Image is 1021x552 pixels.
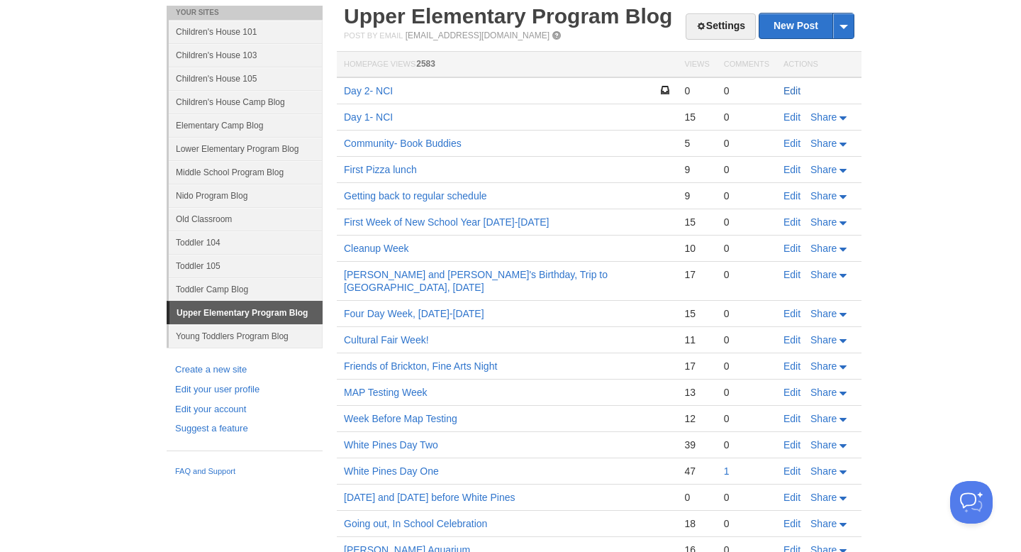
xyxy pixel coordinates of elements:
[950,481,993,524] iframe: Help Scout Beacon - Open
[810,492,837,503] span: Share
[167,6,323,20] li: Your Sites
[169,67,323,90] a: Children's House 105
[783,492,800,503] a: Edit
[344,269,608,293] a: [PERSON_NAME] and [PERSON_NAME]'s Birthday, Trip to [GEOGRAPHIC_DATA], [DATE]
[724,465,730,477] a: 1
[684,268,709,281] div: 17
[344,138,462,149] a: Community- Book Buddies
[677,52,716,78] th: Views
[724,189,769,202] div: 0
[783,387,800,398] a: Edit
[776,52,861,78] th: Actions
[783,308,800,319] a: Edit
[344,190,487,202] a: Getting back to regular schedule
[684,465,709,478] div: 47
[344,111,393,123] a: Day 1- NCI
[810,138,837,149] span: Share
[724,268,769,281] div: 0
[344,4,672,28] a: Upper Elementary Program Blog
[169,277,323,301] a: Toddler Camp Blog
[724,216,769,228] div: 0
[344,360,497,372] a: Friends of Brickton, Fine Arts Night
[810,164,837,175] span: Share
[169,184,323,207] a: Nido Program Blog
[175,465,314,478] a: FAQ and Support
[169,302,323,324] a: Upper Elementary Program Blog
[783,360,800,372] a: Edit
[810,216,837,228] span: Share
[783,518,800,529] a: Edit
[759,13,854,38] a: New Post
[783,190,800,202] a: Edit
[810,465,837,477] span: Share
[684,517,709,530] div: 18
[684,216,709,228] div: 15
[169,20,323,43] a: Children's House 101
[724,491,769,504] div: 0
[717,52,776,78] th: Comments
[175,402,314,417] a: Edit your account
[810,243,837,254] span: Share
[810,190,837,202] span: Share
[344,243,409,254] a: Cleanup Week
[344,216,549,228] a: First Week of New School Year [DATE]-[DATE]
[169,114,323,137] a: Elementary Camp Blog
[783,413,800,424] a: Edit
[406,31,549,40] a: [EMAIL_ADDRESS][DOMAIN_NAME]
[783,111,800,123] a: Edit
[724,412,769,425] div: 0
[684,386,709,399] div: 13
[724,438,769,451] div: 0
[724,111,769,123] div: 0
[724,242,769,255] div: 0
[344,334,429,346] a: Cultural Fair Week!
[175,363,314,377] a: Create a new site
[344,164,417,175] a: First Pizza lunch
[724,333,769,346] div: 0
[684,360,709,372] div: 17
[416,59,435,69] span: 2583
[684,412,709,425] div: 12
[724,307,769,320] div: 0
[783,465,800,477] a: Edit
[169,254,323,277] a: Toddler 105
[344,413,457,424] a: Week Before Map Testing
[337,52,677,78] th: Homepage Views
[684,189,709,202] div: 9
[344,31,403,40] span: Post by Email
[810,111,837,123] span: Share
[810,269,837,280] span: Share
[724,137,769,150] div: 0
[783,269,800,280] a: Edit
[724,360,769,372] div: 0
[810,334,837,346] span: Share
[684,163,709,176] div: 9
[169,43,323,67] a: Children's House 103
[684,137,709,150] div: 5
[175,421,314,436] a: Suggest a feature
[684,307,709,320] div: 15
[169,231,323,254] a: Toddler 104
[169,324,323,348] a: Young Toddlers Program Blog
[684,438,709,451] div: 39
[344,518,487,529] a: Going out, In School Celebration
[344,492,515,503] a: [DATE] and [DATE] before White Pines
[169,160,323,184] a: Middle School Program Blog
[344,85,393,96] a: Day 2- NCI
[783,439,800,451] a: Edit
[175,382,314,397] a: Edit your user profile
[169,137,323,160] a: Lower Elementary Program Blog
[783,85,800,96] a: Edit
[810,518,837,529] span: Share
[810,360,837,372] span: Share
[783,334,800,346] a: Edit
[684,84,709,97] div: 0
[169,207,323,231] a: Old Classroom
[684,333,709,346] div: 11
[724,517,769,530] div: 0
[344,387,428,398] a: MAP Testing Week
[684,491,709,504] div: 0
[344,439,438,451] a: White Pines Day Two
[724,163,769,176] div: 0
[344,308,484,319] a: Four Day Week, [DATE]-[DATE]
